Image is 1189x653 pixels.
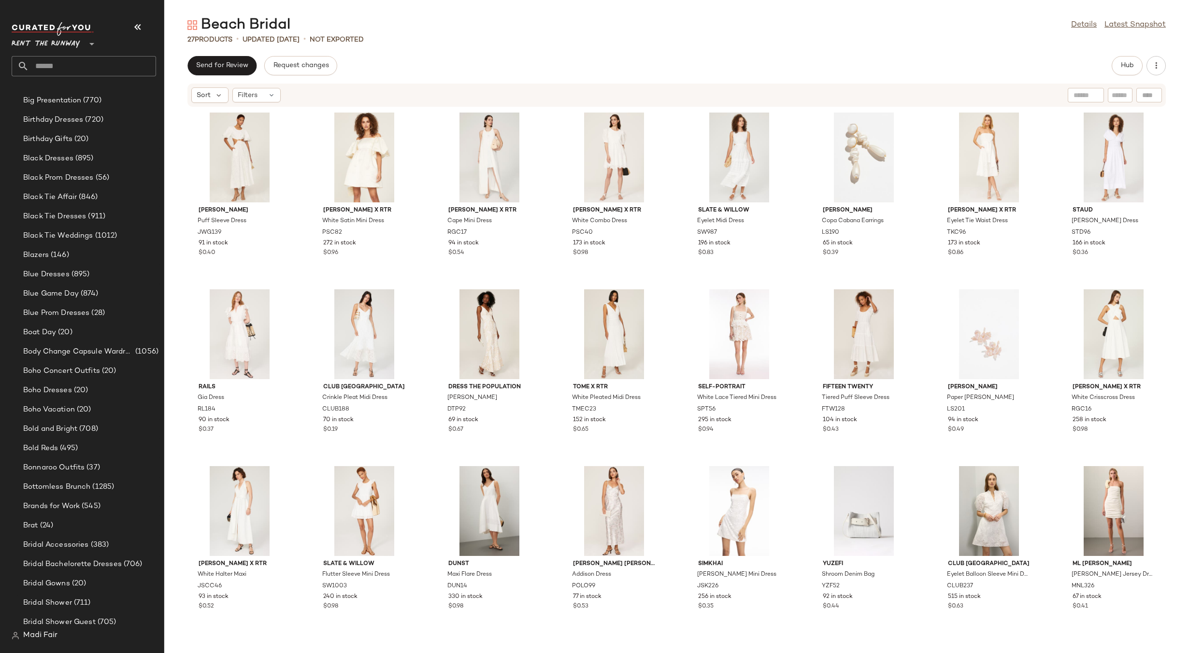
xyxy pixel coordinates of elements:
[323,239,356,248] span: 272 in stock
[822,228,839,237] span: LS190
[23,308,89,319] span: Blue Prom Dresses
[199,383,281,392] span: Rails
[96,617,116,628] span: (705)
[199,602,214,611] span: $0.52
[23,327,56,338] span: Boat Day
[187,56,257,75] button: Send for Review
[947,394,1014,402] span: Paper [PERSON_NAME]
[448,249,464,257] span: $0.54
[947,582,973,591] span: CLUB237
[49,250,69,261] span: (146)
[122,559,143,570] span: (706)
[93,230,117,241] span: (1012)
[698,383,780,392] span: Self-Portrait
[822,394,889,402] span: Tiered Puff Sleeve Dress
[1120,62,1134,70] span: Hub
[1073,416,1106,425] span: 258 in stock
[1072,582,1094,591] span: MNL326
[1072,228,1090,237] span: STD96
[23,366,100,377] span: Boho Concert Outfits
[823,249,838,257] span: $0.39
[1072,217,1138,226] span: [PERSON_NAME] Dress
[698,593,731,601] span: 256 in stock
[197,90,211,100] span: Sort
[947,217,1008,226] span: Eyelet Tie Waist Dress
[315,113,413,202] img: PSC82.jpg
[1104,19,1166,31] a: Latest Snapshot
[23,230,93,241] span: Black Tie Weddings
[948,249,963,257] span: $0.86
[697,228,717,237] span: SW987
[133,346,158,357] span: (1056)
[823,602,839,611] span: $0.44
[77,192,98,203] span: (846)
[23,404,75,415] span: Boho Vacation
[85,462,100,473] span: (37)
[72,597,91,609] span: (711)
[572,228,593,237] span: PSC40
[199,239,228,248] span: 91 in stock
[23,539,89,551] span: Bridal Accessories
[823,239,853,248] span: 65 in stock
[77,424,98,435] span: (708)
[322,582,347,591] span: SW1003
[196,62,248,70] span: Send for Review
[697,570,776,579] span: [PERSON_NAME] Mini Dress
[441,466,538,556] img: DUN14.jpg
[698,206,780,215] span: Slate & Willow
[573,560,655,568] span: [PERSON_NAME] [PERSON_NAME]
[23,211,86,222] span: Black Tie Dresses
[23,134,72,145] span: Birthday Gifts
[243,35,300,45] p: updated [DATE]
[94,172,110,184] span: (56)
[441,113,538,202] img: RGC17.jpg
[198,217,246,226] span: Puff Sleeve Dress
[948,426,964,434] span: $0.49
[573,602,588,611] span: $0.53
[23,95,81,106] span: Big Presentation
[572,582,595,591] span: POLO99
[1073,593,1102,601] span: 67 in stock
[23,269,70,280] span: Blue Dresses
[199,426,214,434] span: $0.37
[447,582,467,591] span: DUN14
[448,593,483,601] span: 330 in stock
[815,466,913,556] img: YZF52.jpg
[698,239,731,248] span: 196 in stock
[565,113,663,202] img: PSC40.jpg
[236,34,239,45] span: •
[199,249,215,257] span: $0.40
[83,114,103,126] span: (720)
[690,113,788,202] img: SW987.jpg
[303,34,306,45] span: •
[23,424,77,435] span: Bold and Bright
[573,383,655,392] span: TOME x RTR
[89,308,105,319] span: (28)
[1072,570,1154,579] span: [PERSON_NAME] Jersey Dress
[86,211,105,222] span: (911)
[448,416,478,425] span: 69 in stock
[38,520,54,531] span: (24)
[191,289,288,379] img: RL184.jpg
[315,466,413,556] img: SW1003.jpg
[12,33,80,50] span: Rent the Runway
[441,289,538,379] img: DTP92.jpg
[23,559,122,570] span: Bridal Bachelorette Dresses
[823,560,905,568] span: Yuzefi
[948,560,1030,568] span: Club [GEOGRAPHIC_DATA]
[573,426,588,434] span: $0.65
[448,560,530,568] span: DUNST
[323,560,405,568] span: Slate & Willow
[940,113,1038,202] img: TKC96.jpg
[238,90,258,100] span: Filters
[948,206,1030,215] span: [PERSON_NAME] x RTR
[947,228,966,237] span: TKC96
[815,289,913,379] img: FTW128.jpg
[1072,405,1091,414] span: RGC16
[322,394,387,402] span: Crinkle Pleat Midi Dress
[323,426,338,434] span: $0.19
[199,560,281,568] span: [PERSON_NAME] x RTR
[448,602,463,611] span: $0.98
[323,416,354,425] span: 70 in stock
[698,560,780,568] span: SIMKHAI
